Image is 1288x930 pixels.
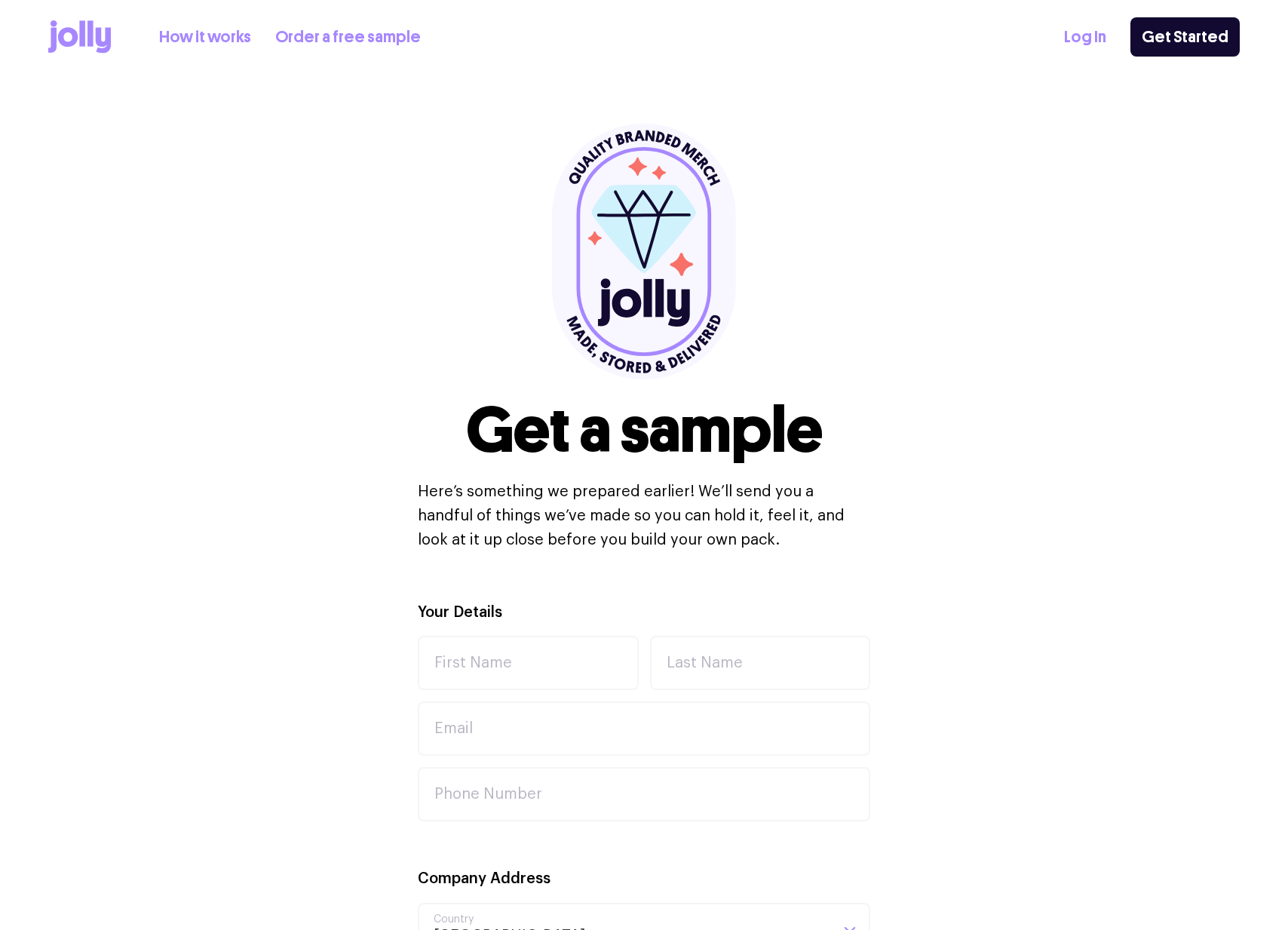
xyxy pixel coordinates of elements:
[418,480,870,552] p: Here’s something we prepared earlier! We’ll send you a handful of things we’ve made so you can ho...
[1130,17,1240,57] a: Get Started
[418,602,502,624] label: Your Details
[159,25,251,50] a: How it works
[275,25,421,50] a: Order a free sample
[466,398,823,462] h1: Get a sample
[418,868,550,890] label: Company Address
[1064,25,1106,50] a: Log In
